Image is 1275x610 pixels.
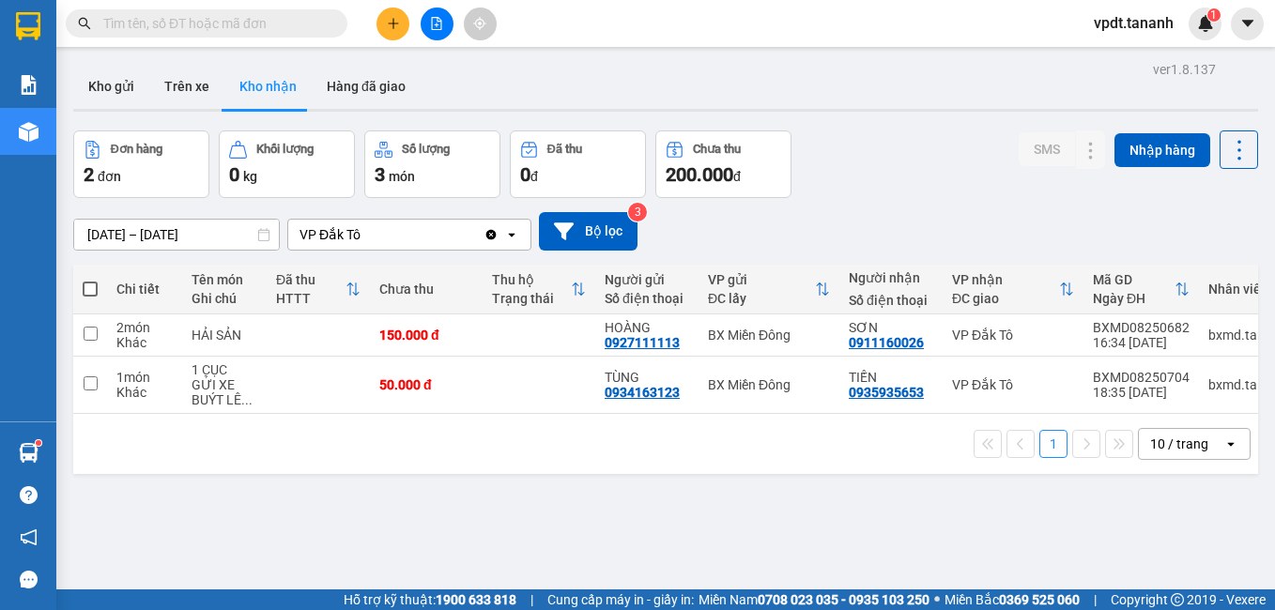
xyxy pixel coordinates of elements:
span: | [1094,589,1097,610]
sup: 1 [36,440,41,446]
div: 150.000 đ [379,328,473,343]
span: ⚪️ [934,596,940,603]
button: Trên xe [149,64,224,109]
button: Số lượng3món [364,130,500,198]
button: Chưa thu200.000đ [655,130,791,198]
span: Cung cấp máy in - giấy in: [547,589,694,610]
button: Nhập hàng [1114,133,1210,167]
div: 0934163123 [605,385,680,400]
span: plus [387,17,400,30]
span: kg [243,169,257,184]
span: Miền Bắc [945,589,1080,610]
span: đ [530,169,538,184]
span: đ [733,169,741,184]
span: 0 [229,163,239,186]
div: VP nhận [952,272,1059,287]
span: copyright [1171,593,1184,606]
div: VP Đắk Tô [952,377,1074,392]
button: SMS [1019,132,1075,166]
div: Chưa thu [379,282,473,297]
th: Toggle SortBy [483,265,595,314]
button: plus [376,8,409,40]
button: 1 [1039,430,1068,458]
div: Số lượng [402,143,450,156]
th: Toggle SortBy [267,265,370,314]
div: 0911160026 [849,335,924,350]
div: SƠN [849,320,933,335]
span: Miền Nam [699,589,929,610]
div: VP Đắk Tô [300,225,361,244]
div: Ngày ĐH [1093,291,1175,306]
button: Bộ lọc [539,212,637,251]
span: | [530,589,533,610]
div: Đã thu [547,143,582,156]
div: Khác [116,335,173,350]
span: file-add [430,17,443,30]
input: Select a date range. [74,220,279,250]
div: BXMD08250682 [1093,320,1190,335]
span: 3 [375,163,385,186]
span: message [20,571,38,588]
div: ĐC giao [952,291,1059,306]
div: Số điện thoại [849,293,933,308]
svg: Clear value [484,227,499,242]
span: search [78,17,91,30]
strong: 1900 633 818 [436,592,516,607]
img: icon-new-feature [1197,15,1214,32]
button: Kho nhận [224,64,312,109]
span: 200.000 [666,163,733,186]
strong: 0369 525 060 [999,592,1080,607]
span: 2 [84,163,94,186]
div: Thu hộ [492,272,571,287]
span: question-circle [20,486,38,504]
div: ver 1.8.137 [1153,59,1216,80]
div: HOÀNG [605,320,689,335]
div: HTTT [276,291,346,306]
div: 1 CỤC [192,362,257,377]
th: Toggle SortBy [1083,265,1199,314]
span: 0 [520,163,530,186]
div: VP Đắk Tô [952,328,1074,343]
div: Khác [116,385,173,400]
div: BXMD08250704 [1093,370,1190,385]
div: VP gửi [708,272,815,287]
button: Hàng đã giao [312,64,421,109]
div: GỬI XE BUÝT LÊ ĐAK TÔ KHÁCH CHỊU CƯỚC [192,377,257,407]
div: BX Miền Đông [708,377,830,392]
div: Khối lượng [256,143,314,156]
div: BX Miền Đông [708,328,830,343]
div: Đã thu [276,272,346,287]
div: Ghi chú [192,291,257,306]
div: Chưa thu [693,143,741,156]
button: file-add [421,8,453,40]
div: 2 món [116,320,173,335]
div: Mã GD [1093,272,1175,287]
div: TÙNG [605,370,689,385]
strong: 0708 023 035 - 0935 103 250 [758,592,929,607]
input: Selected VP Đắk Tô. [362,225,364,244]
span: đơn [98,169,121,184]
span: 1 [1210,8,1217,22]
div: TIẾN [849,370,933,385]
span: caret-down [1239,15,1256,32]
button: Khối lượng0kg [219,130,355,198]
span: aim [473,17,486,30]
div: 10 / trang [1150,435,1208,453]
img: warehouse-icon [19,122,38,142]
div: Chi tiết [116,282,173,297]
span: Hỗ trợ kỹ thuật: [344,589,516,610]
svg: open [504,227,519,242]
div: Đơn hàng [111,143,162,156]
span: ... [241,392,253,407]
button: caret-down [1231,8,1264,40]
img: logo-vxr [16,12,40,40]
svg: open [1223,436,1238,451]
div: 0935935653 [849,385,924,400]
div: 50.000 đ [379,377,473,392]
div: Số điện thoại [605,291,689,306]
th: Toggle SortBy [699,265,839,314]
div: HẢI SẢN [192,328,257,343]
div: Người gửi [605,272,689,287]
span: món [389,169,415,184]
input: Tìm tên, số ĐT hoặc mã đơn [103,13,325,34]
